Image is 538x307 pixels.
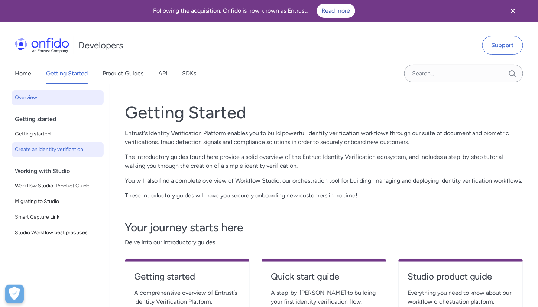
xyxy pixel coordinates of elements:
[15,145,101,154] span: Create an identity verification
[12,142,104,157] a: Create an identity verification
[404,65,523,82] input: Onfido search input field
[78,39,123,51] h1: Developers
[15,197,101,206] span: Migrating to Studio
[12,179,104,193] a: Workflow Studio: Product Guide
[125,176,523,185] p: You will also find a complete overview of Workflow Studio, our orchestration tool for building, m...
[134,271,240,288] a: Getting started
[125,220,523,235] h3: Your journey starts here
[12,127,104,141] a: Getting started
[15,213,101,222] span: Smart Capture Link
[125,191,523,200] p: These introductory guides will have you securely onboarding new customers in no time!
[15,38,69,53] img: Onfido Logo
[46,63,88,84] a: Getting Started
[125,238,523,247] span: Delve into our introductory guides
[499,1,527,20] button: Close banner
[271,271,377,288] a: Quick start guide
[15,112,107,127] div: Getting started
[158,63,167,84] a: API
[125,129,523,147] p: Entrust's Identity Verification Platform enables you to build powerful identity verification work...
[271,271,377,282] h4: Quick start guide
[5,285,24,303] div: Cookie Preferences
[5,285,24,303] button: Open Preferences
[271,288,377,306] span: A step-by-[PERSON_NAME] to building your first identity verification flow.
[15,164,107,179] div: Working with Studio
[15,63,31,84] a: Home
[482,36,523,55] a: Support
[408,271,514,282] h4: Studio product guide
[15,130,101,138] span: Getting started
[12,90,104,105] a: Overview
[9,4,499,18] div: Following the acquisition, Onfido is now known as Entrust.
[15,182,101,190] span: Workflow Studio: Product Guide
[12,225,104,240] a: Studio Workflow best practices
[317,4,355,18] a: Read more
[12,210,104,225] a: Smart Capture Link
[15,228,101,237] span: Studio Workflow best practices
[509,6,518,15] svg: Close banner
[103,63,143,84] a: Product Guides
[182,63,196,84] a: SDKs
[134,288,240,306] span: A comprehensive overview of Entrust’s Identity Verification Platform.
[125,102,523,123] h1: Getting Started
[125,153,523,170] p: The introductory guides found here provide a solid overview of the Entrust Identity Verification ...
[12,194,104,209] a: Migrating to Studio
[408,288,514,306] span: Everything you need to know about our workflow orchestration platform.
[15,93,101,102] span: Overview
[134,271,240,282] h4: Getting started
[408,271,514,288] a: Studio product guide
